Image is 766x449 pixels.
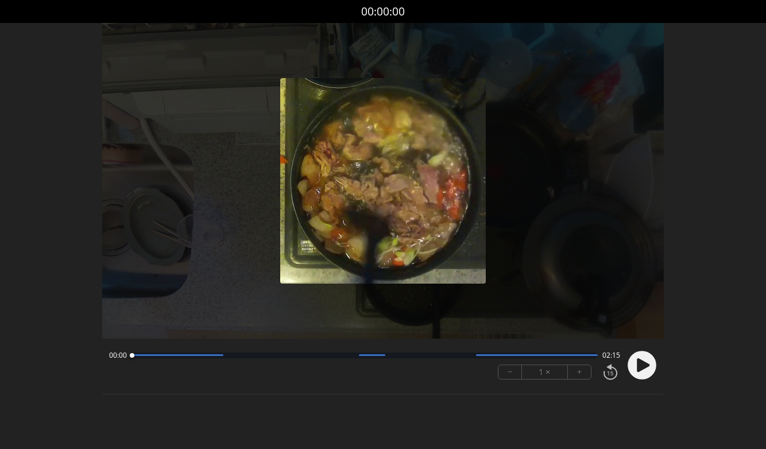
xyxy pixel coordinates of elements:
img: Poster Image [280,78,486,284]
div: 1 × [522,365,568,379]
span: 02:15 [602,351,620,360]
button: + [568,365,591,379]
button: − [498,365,522,379]
a: 00:00:00 [361,3,405,20]
span: 00:00 [109,351,127,360]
